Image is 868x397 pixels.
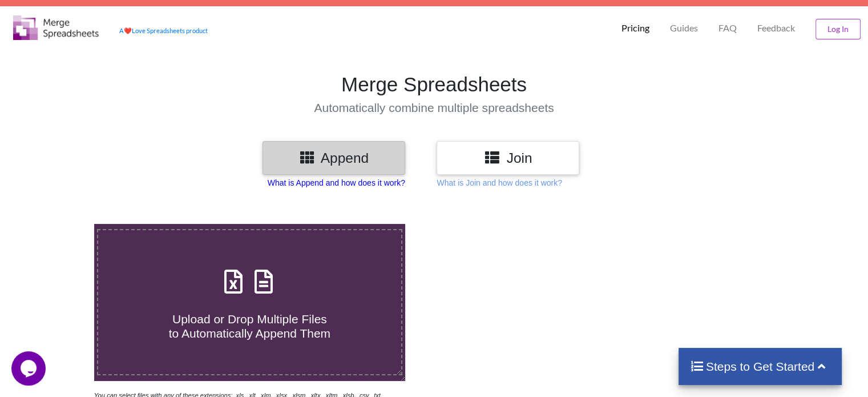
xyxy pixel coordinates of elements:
a: AheartLove Spreadsheets product [119,27,208,34]
h3: Join [445,150,571,166]
p: FAQ [718,22,737,34]
p: Pricing [621,22,649,34]
p: Guides [670,22,698,34]
button: Log In [815,19,861,39]
span: heart [124,27,132,34]
h4: Steps to Get Started [690,359,831,374]
span: Upload or Drop Multiple Files to Automatically Append Them [169,312,330,340]
span: Feedback [757,23,795,33]
h3: Append [271,150,397,166]
iframe: chat widget [11,351,48,386]
img: Logo.png [13,15,99,40]
p: What is Append and how does it work? [268,177,405,189]
p: What is Join and how does it work? [437,177,562,189]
